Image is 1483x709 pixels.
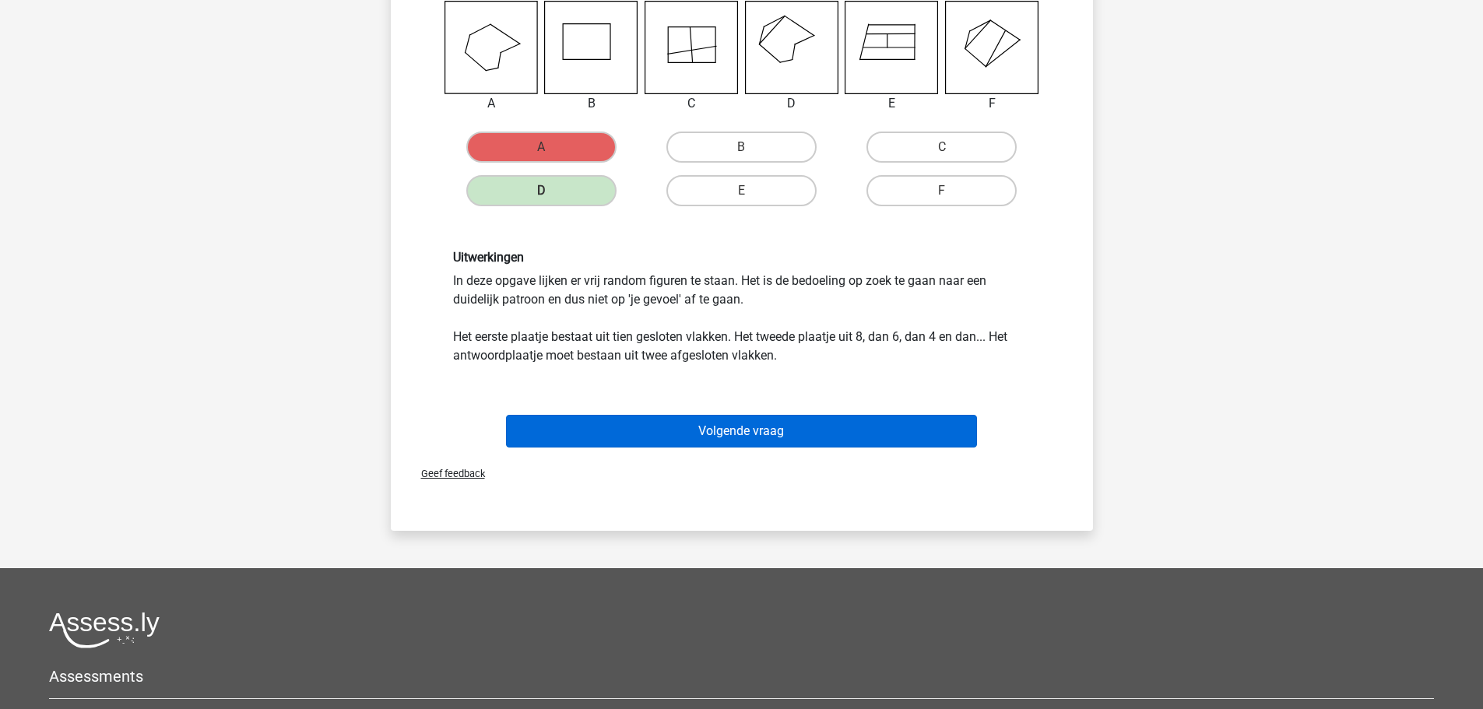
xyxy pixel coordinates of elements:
h6: Uitwerkingen [453,250,1031,265]
div: A [433,94,550,113]
div: In deze opgave lijken er vrij random figuren te staan. Het is de bedoeling op zoek te gaan naar e... [441,250,1042,364]
div: F [933,94,1051,113]
div: E [833,94,951,113]
span: Geef feedback [409,468,485,479]
div: C [633,94,750,113]
label: E [666,175,817,206]
label: D [466,175,617,206]
label: A [466,132,617,163]
button: Volgende vraag [506,415,977,448]
label: C [866,132,1017,163]
h5: Assessments [49,667,1434,686]
div: B [532,94,650,113]
img: Assessly logo [49,612,160,648]
label: F [866,175,1017,206]
div: D [733,94,851,113]
label: B [666,132,817,163]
